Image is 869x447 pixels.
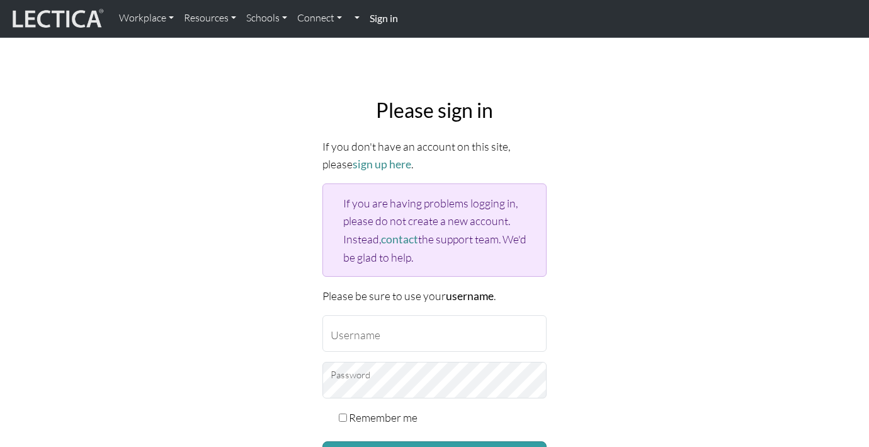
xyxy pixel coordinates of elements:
[292,5,347,32] a: Connect
[179,5,241,32] a: Resources
[370,12,398,24] strong: Sign in
[322,137,547,173] p: If you don't have an account on this site, please .
[322,287,547,305] p: Please be sure to use your .
[365,5,403,32] a: Sign in
[241,5,292,32] a: Schools
[322,183,547,277] div: If you are having problems logging in, please do not create a new account. Instead, the support t...
[353,158,411,171] a: sign up here
[349,409,417,426] label: Remember me
[381,233,418,246] a: contact
[114,5,179,32] a: Workplace
[9,7,104,31] img: lecticalive
[322,98,547,122] h2: Please sign in
[322,315,547,352] input: Username
[446,289,494,303] strong: username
